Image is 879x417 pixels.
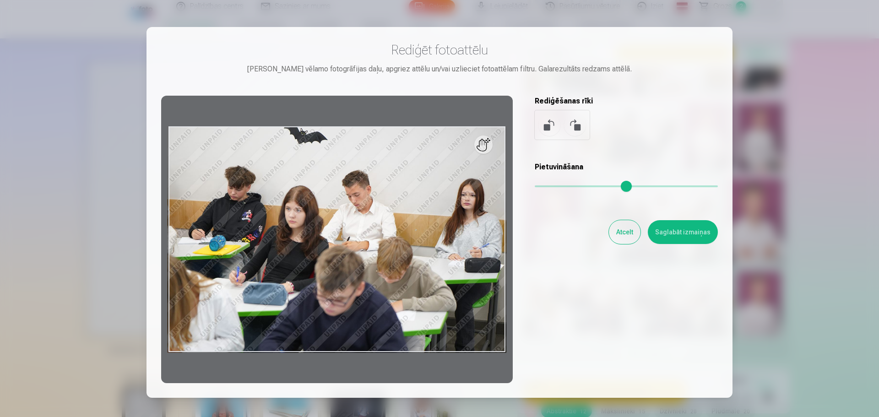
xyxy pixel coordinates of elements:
div: [PERSON_NAME] vēlamo fotogrāfijas daļu, apgriez attēlu un/vai uzlieciet fotoattēlam filtru. Galar... [161,64,718,75]
button: Saglabāt izmaiņas [648,220,718,244]
h3: Rediģēt fotoattēlu [161,42,718,58]
button: Atcelt [609,220,640,244]
h5: Pietuvināšana [535,162,718,173]
h5: Rediģēšanas rīki [535,96,718,107]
